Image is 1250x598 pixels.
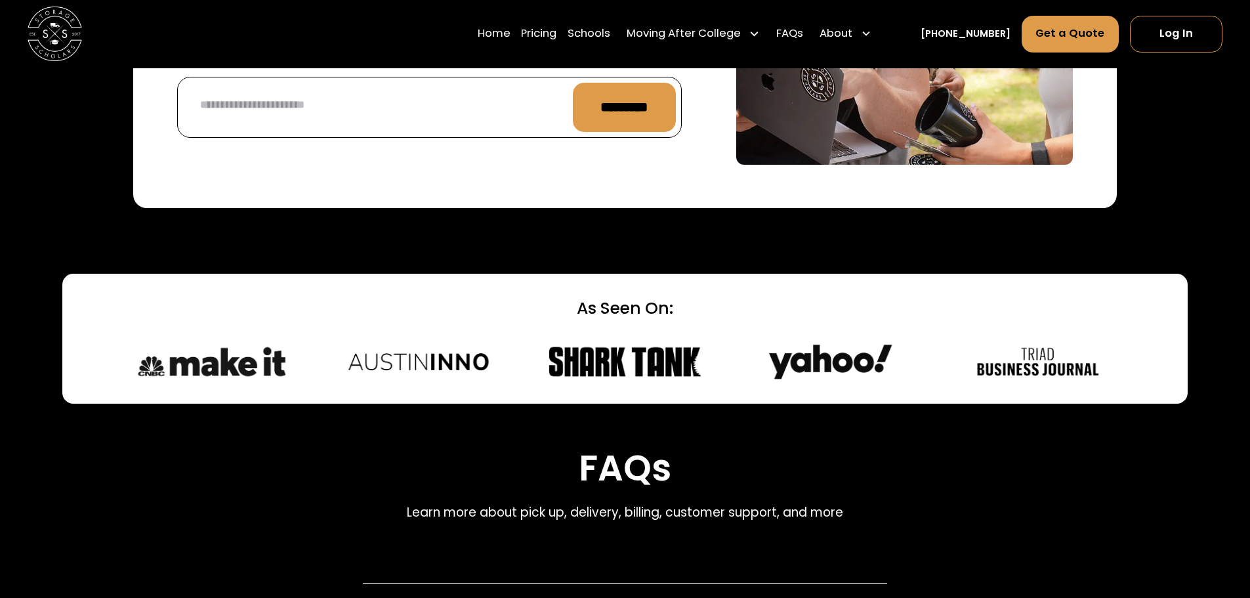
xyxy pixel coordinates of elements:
a: Pricing [521,15,556,53]
a: [PHONE_NUMBER] [921,27,1010,41]
div: Moving After College [627,26,741,43]
form: Reminder Form [177,77,682,138]
h2: FAQs [407,447,843,490]
a: Get a Quote [1022,16,1119,53]
a: Log In [1130,16,1222,53]
p: Learn more about pick up, delivery, billing, customer support, and more [407,503,843,522]
div: About [814,15,877,53]
a: FAQs [776,15,803,53]
img: CNBC Make It logo. [133,342,291,381]
div: About [820,26,852,43]
a: Home [478,15,510,53]
img: Storage Scholars main logo [28,7,82,61]
div: As Seen On: [133,296,1116,320]
div: Moving After College [621,15,766,53]
a: Schools [568,15,610,53]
